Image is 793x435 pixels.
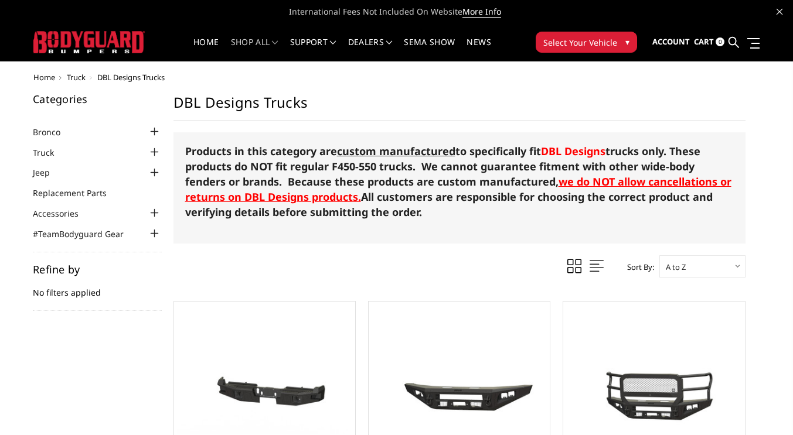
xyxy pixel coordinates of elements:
span: Account [652,36,690,47]
a: Accessories [33,207,93,220]
a: Home [193,38,219,61]
a: Support [290,38,336,61]
strong: Products in this category are to specifically fit trucks only. These products do NOT fit regular ... [185,144,700,189]
button: Select Your Vehicle [536,32,637,53]
a: Truck [67,72,86,83]
a: Account [652,26,690,58]
a: Home [33,72,55,83]
a: Jeep [33,166,64,179]
h5: Categories [33,94,162,104]
a: Dealers [348,38,393,61]
label: Sort By: [621,258,654,276]
h5: Refine by [33,264,162,275]
span: Select Your Vehicle [543,36,617,49]
span: DBL Designs Trucks [97,72,165,83]
a: shop all [231,38,278,61]
span: custom manufactured [337,144,455,158]
span: ▾ [625,36,629,48]
a: SEMA Show [404,38,455,61]
h1: DBL Designs Trucks [173,94,746,121]
strong: All customers are responsible for choosing the correct product and verifying details before submi... [185,190,713,219]
a: DBL Designs [541,144,605,158]
a: #TeamBodyguard Gear [33,228,138,240]
a: More Info [462,6,501,18]
div: No filters applied [33,264,162,311]
span: 0 [716,37,724,46]
img: BODYGUARD BUMPERS [33,31,145,53]
a: Cart 0 [694,26,724,58]
a: Truck [33,146,69,159]
a: Bronco [33,126,75,138]
a: Replacement Parts [33,187,121,199]
span: Cart [694,36,714,47]
a: News [467,38,491,61]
